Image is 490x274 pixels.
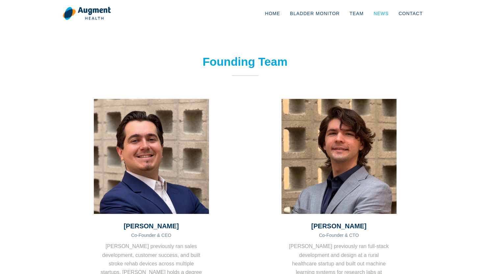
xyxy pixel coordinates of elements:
[94,222,209,230] h3: [PERSON_NAME]
[394,3,428,24] a: Contact
[281,99,397,214] img: Stephen Kalinsky Headshot
[285,3,345,24] a: Bladder Monitor
[319,233,359,238] span: Co-Founder & CTO
[94,99,209,214] img: Jared Meyers Headshot
[281,222,397,230] h3: [PERSON_NAME]
[260,3,285,24] a: Home
[156,55,334,69] h2: Founding Team
[345,3,369,24] a: Team
[369,3,394,24] a: News
[131,233,171,238] span: Co-Founder & CEO
[63,7,111,20] img: logo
